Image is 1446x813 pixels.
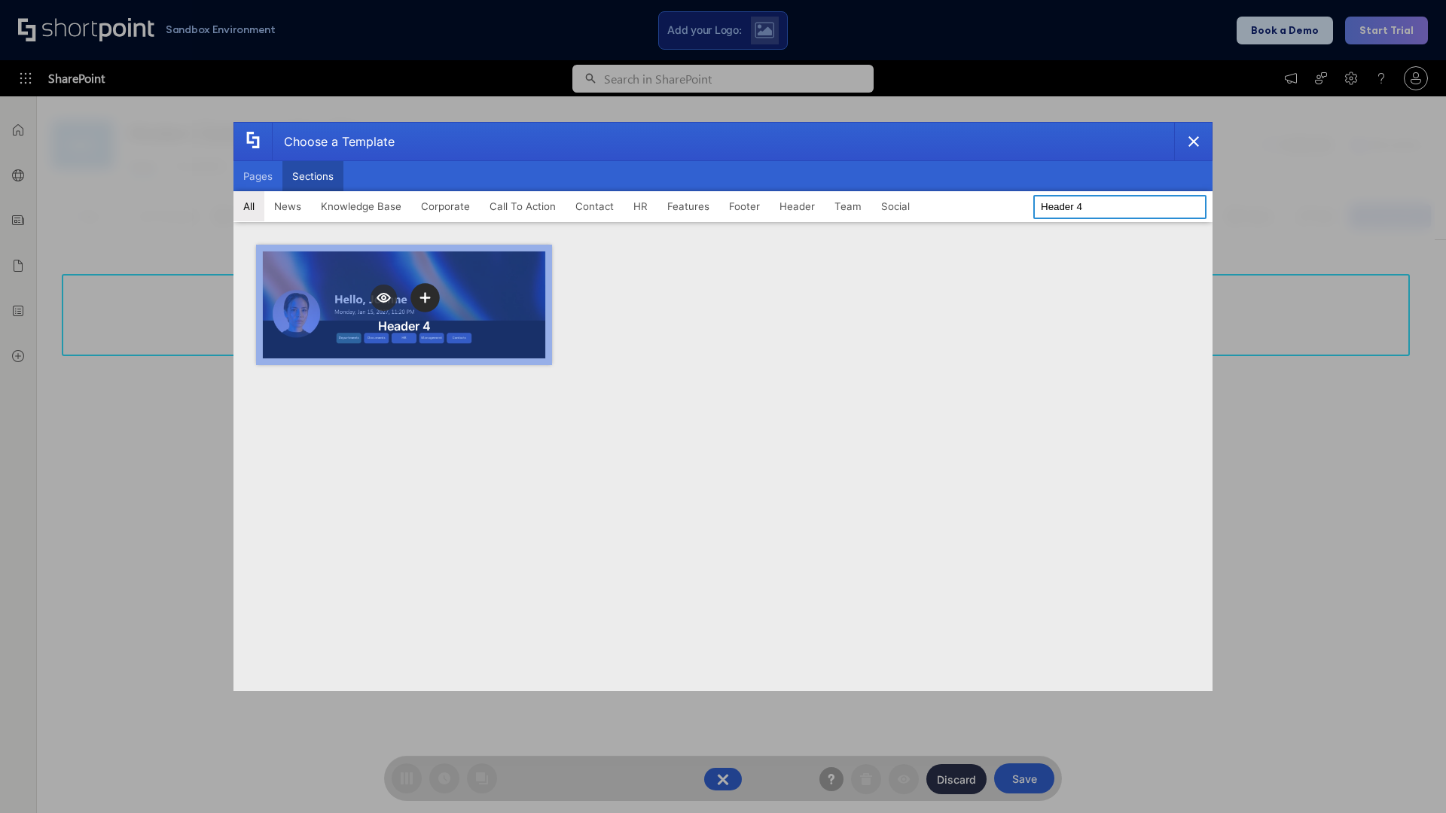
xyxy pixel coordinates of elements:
div: template selector [233,122,1213,691]
button: Features [657,191,719,221]
button: Social [871,191,920,221]
button: Sections [282,161,343,191]
button: All [233,191,264,221]
button: Pages [233,161,282,191]
button: News [264,191,311,221]
button: Knowledge Base [311,191,411,221]
button: Call To Action [480,191,566,221]
button: HR [624,191,657,221]
div: Choose a Template [272,123,395,160]
button: Header [770,191,825,221]
input: Search [1033,195,1207,219]
button: Corporate [411,191,480,221]
button: Team [825,191,871,221]
button: Footer [719,191,770,221]
iframe: Chat Widget [1371,741,1446,813]
div: Header 4 [378,318,431,333]
button: Contact [566,191,624,221]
